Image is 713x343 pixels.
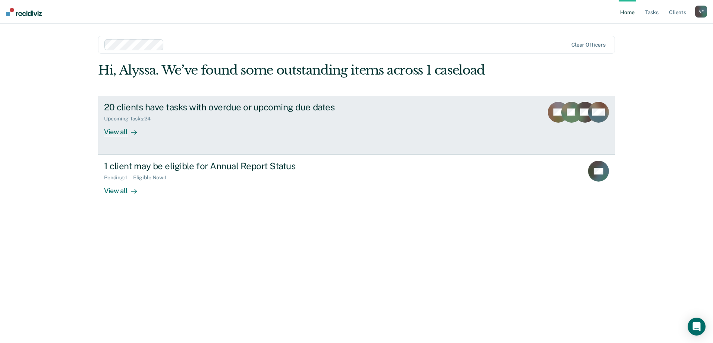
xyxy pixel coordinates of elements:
[104,122,146,136] div: View all
[695,6,707,18] button: AF
[104,102,366,113] div: 20 clients have tasks with overdue or upcoming due dates
[98,96,615,154] a: 20 clients have tasks with overdue or upcoming due datesUpcoming Tasks:24View all
[104,161,366,171] div: 1 client may be eligible for Annual Report Status
[98,154,615,213] a: 1 client may be eligible for Annual Report StatusPending:1Eligible Now:1View all
[571,42,606,48] div: Clear officers
[6,8,42,16] img: Recidiviz
[104,174,133,181] div: Pending : 1
[98,63,512,78] div: Hi, Alyssa. We’ve found some outstanding items across 1 caseload
[695,6,707,18] div: A F
[104,181,146,195] div: View all
[133,174,173,181] div: Eligible Now : 1
[688,318,706,336] div: Open Intercom Messenger
[104,116,157,122] div: Upcoming Tasks : 24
